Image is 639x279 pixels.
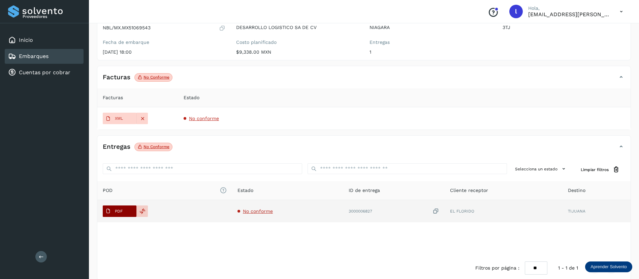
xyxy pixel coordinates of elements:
[103,113,136,124] button: XML
[236,39,359,45] label: Costo planificado
[97,141,631,158] div: EntregasNo conforme
[19,37,33,43] a: Inicio
[349,187,380,194] span: ID de entrega
[575,163,625,176] button: Limpiar filtros
[103,187,227,194] span: POD
[189,116,219,121] span: No conforme
[512,163,570,174] button: Selecciona un estado
[103,39,225,45] label: Fecha de embarque
[528,5,609,11] p: Hola,
[97,72,631,88] div: FacturasNo conforme
[103,94,123,101] span: Facturas
[236,25,359,30] p: DESARROLLO LOGISTICO SA DE CV
[236,49,359,55] p: $9,338.00 MXN
[103,74,130,81] h4: Facturas
[5,33,84,48] div: Inicio
[581,167,609,173] span: Limpiar filtros
[103,25,151,31] p: NBL/MX.MX51069543
[450,187,488,194] span: Cliente receptor
[115,209,123,214] p: PDF
[590,264,627,270] p: Aprender Solvento
[136,113,148,124] div: Eliminar asociación
[5,65,84,80] div: Cuentas por cobrar
[237,187,253,194] span: Estado
[243,208,273,214] span: No conforme
[103,49,225,55] p: [DATE] 18:00
[370,25,492,30] p: NIAGARA
[23,14,81,19] p: Proveedores
[445,200,562,222] td: EL FLORIDO
[103,205,136,217] button: PDF
[115,116,123,121] p: XML
[370,39,492,45] label: Entregas
[349,208,439,215] div: 3000006827
[103,143,130,151] h4: Entregas
[503,25,625,30] p: 3TJ
[475,264,519,272] span: Filtros por página :
[558,264,578,272] span: 1 - 1 de 1
[568,187,585,194] span: Destino
[136,205,148,217] div: Reemplazar POD
[5,49,84,64] div: Embarques
[528,11,609,18] p: lauraamalia.castillo@xpertal.com
[19,53,49,59] a: Embarques
[585,261,632,272] div: Aprender Solvento
[184,94,199,101] span: Estado
[563,200,631,222] td: TIJUANA
[143,144,169,149] p: No conforme
[143,75,169,80] p: No conforme
[370,49,492,55] p: 1
[19,69,70,76] a: Cuentas por cobrar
